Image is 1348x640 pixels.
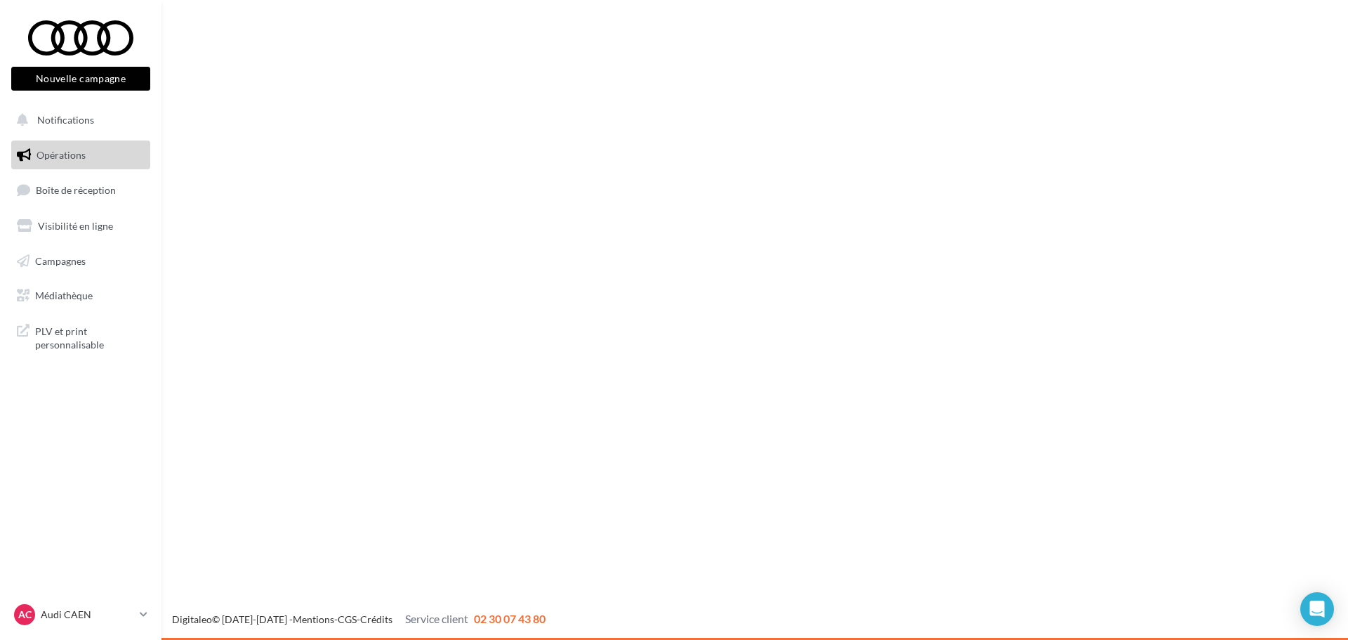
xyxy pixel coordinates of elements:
[338,613,357,625] a: CGS
[11,601,150,628] a: AC Audi CAEN
[172,613,546,625] span: © [DATE]-[DATE] - - -
[8,141,153,170] a: Opérations
[172,613,212,625] a: Digitaleo
[35,322,145,352] span: PLV et print personnalisable
[293,613,334,625] a: Mentions
[37,149,86,161] span: Opérations
[35,254,86,266] span: Campagnes
[36,184,116,196] span: Boîte de réception
[405,612,468,625] span: Service client
[41,608,134,622] p: Audi CAEN
[18,608,32,622] span: AC
[474,612,546,625] span: 02 30 07 43 80
[8,316,153,358] a: PLV et print personnalisable
[37,114,94,126] span: Notifications
[8,211,153,241] a: Visibilité en ligne
[8,105,147,135] button: Notifications
[1300,592,1334,626] div: Open Intercom Messenger
[38,220,113,232] span: Visibilité en ligne
[8,175,153,205] a: Boîte de réception
[11,67,150,91] button: Nouvelle campagne
[8,281,153,311] a: Médiathèque
[35,289,93,301] span: Médiathèque
[8,247,153,276] a: Campagnes
[360,613,392,625] a: Crédits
